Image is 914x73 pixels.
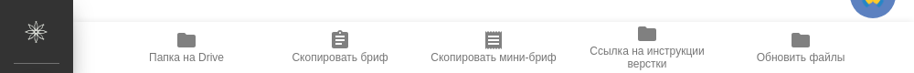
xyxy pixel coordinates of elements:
button: Обновить файлы [724,22,877,73]
span: Скопировать бриф [292,51,388,64]
button: Скопировать мини-бриф [417,22,570,73]
span: Ссылка на инструкции верстки [581,45,713,70]
span: Обновить файлы [757,51,845,64]
span: Папка на Drive [149,51,224,64]
button: Ссылка на инструкции верстки [570,22,724,73]
button: Скопировать бриф [263,22,417,73]
span: Скопировать мини-бриф [430,51,556,64]
button: Папка на Drive [110,22,263,73]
